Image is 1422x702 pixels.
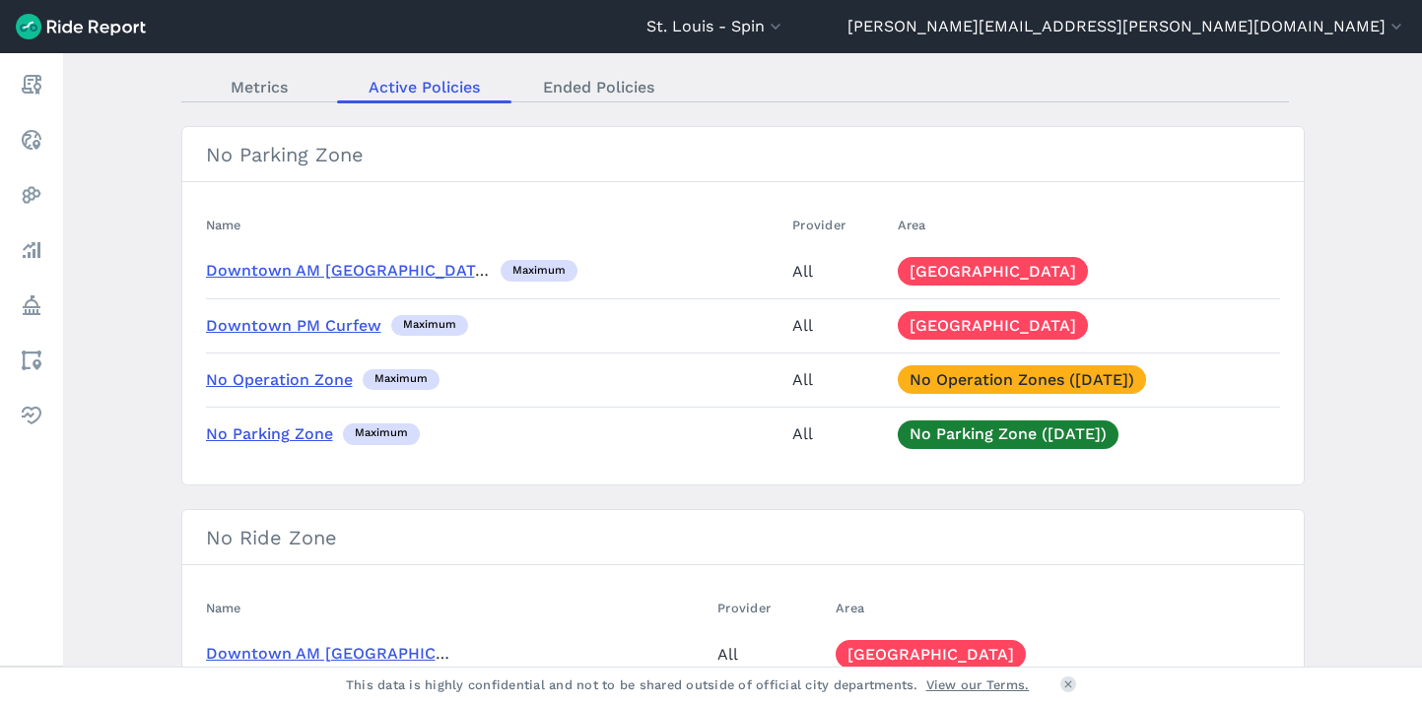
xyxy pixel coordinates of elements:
[792,311,882,340] div: All
[14,67,49,102] a: Report
[206,206,785,244] th: Name
[511,72,686,101] a: Ended Policies
[898,257,1088,286] a: [GEOGRAPHIC_DATA]
[501,260,577,282] div: maximum
[717,640,820,669] div: All
[14,398,49,433] a: Health
[784,206,890,244] th: Provider
[646,15,785,38] button: St. Louis - Spin
[898,311,1088,340] a: [GEOGRAPHIC_DATA]
[792,419,882,448] div: All
[391,315,468,337] div: maximum
[14,177,49,213] a: Heatmaps
[182,510,1304,565] h3: No Ride Zone
[181,72,337,101] a: Metrics
[792,257,882,286] div: All
[847,15,1406,38] button: [PERSON_NAME][EMAIL_ADDRESS][PERSON_NAME][DOMAIN_NAME]
[898,365,1146,394] a: No Operation Zones ([DATE])
[828,589,1279,627] th: Area
[206,589,711,627] th: Name
[792,365,882,394] div: All
[337,72,511,101] a: Active Policies
[926,675,1030,694] a: View our Terms.
[206,316,381,335] a: Downtown PM Curfew
[363,369,440,391] div: maximum
[836,640,1026,669] a: [GEOGRAPHIC_DATA]
[206,261,492,280] a: Downtown AM [GEOGRAPHIC_DATA]
[890,206,1280,244] th: Area
[206,370,353,389] a: No Operation Zone
[14,287,49,323] a: Policy
[182,127,1304,182] h3: No Parking Zone
[14,122,49,158] a: Realtime
[16,14,146,39] img: Ride Report
[343,423,420,445] div: maximum
[14,343,49,378] a: Areas
[898,420,1118,449] a: No Parking Zone ([DATE])
[710,589,828,627] th: Provider
[206,644,492,663] a: Downtown AM [GEOGRAPHIC_DATA]
[206,424,333,443] a: No Parking Zone
[14,232,49,268] a: Analyze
